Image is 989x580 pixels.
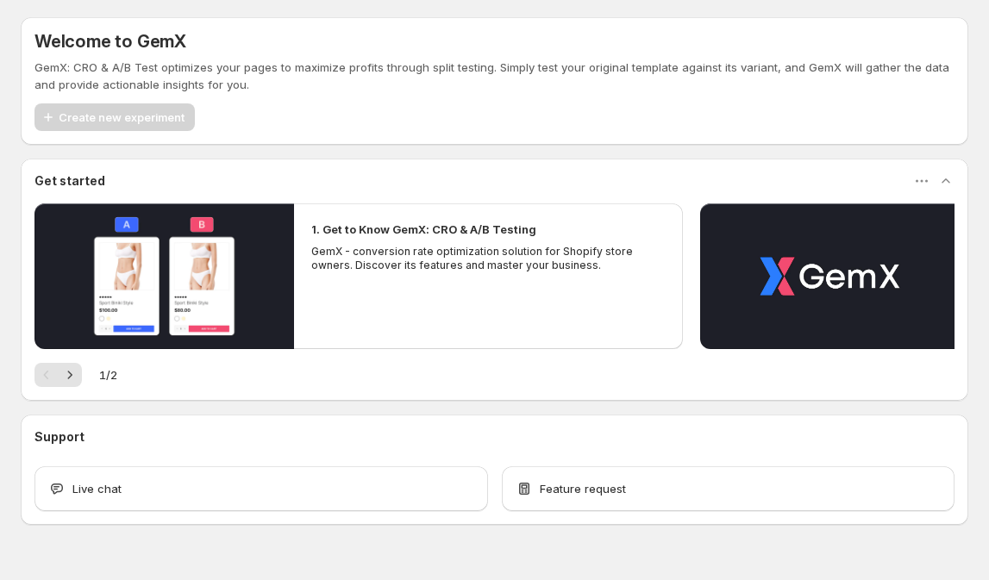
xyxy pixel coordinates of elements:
p: GemX: CRO & A/B Test optimizes your pages to maximize profits through split testing. Simply test ... [34,59,955,93]
button: Next [58,363,82,387]
button: Play video [34,203,294,349]
h3: Support [34,428,85,446]
h2: 1. Get to Know GemX: CRO & A/B Testing [311,221,536,238]
span: Feature request [540,480,626,497]
h5: Welcome to GemX [34,31,186,52]
h3: Get started [34,172,105,190]
p: GemX - conversion rate optimization solution for Shopify store owners. Discover its features and ... [311,245,666,272]
button: Play video [700,203,960,349]
span: Live chat [72,480,122,497]
span: 1 / 2 [99,366,117,384]
nav: Pagination [34,363,82,387]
